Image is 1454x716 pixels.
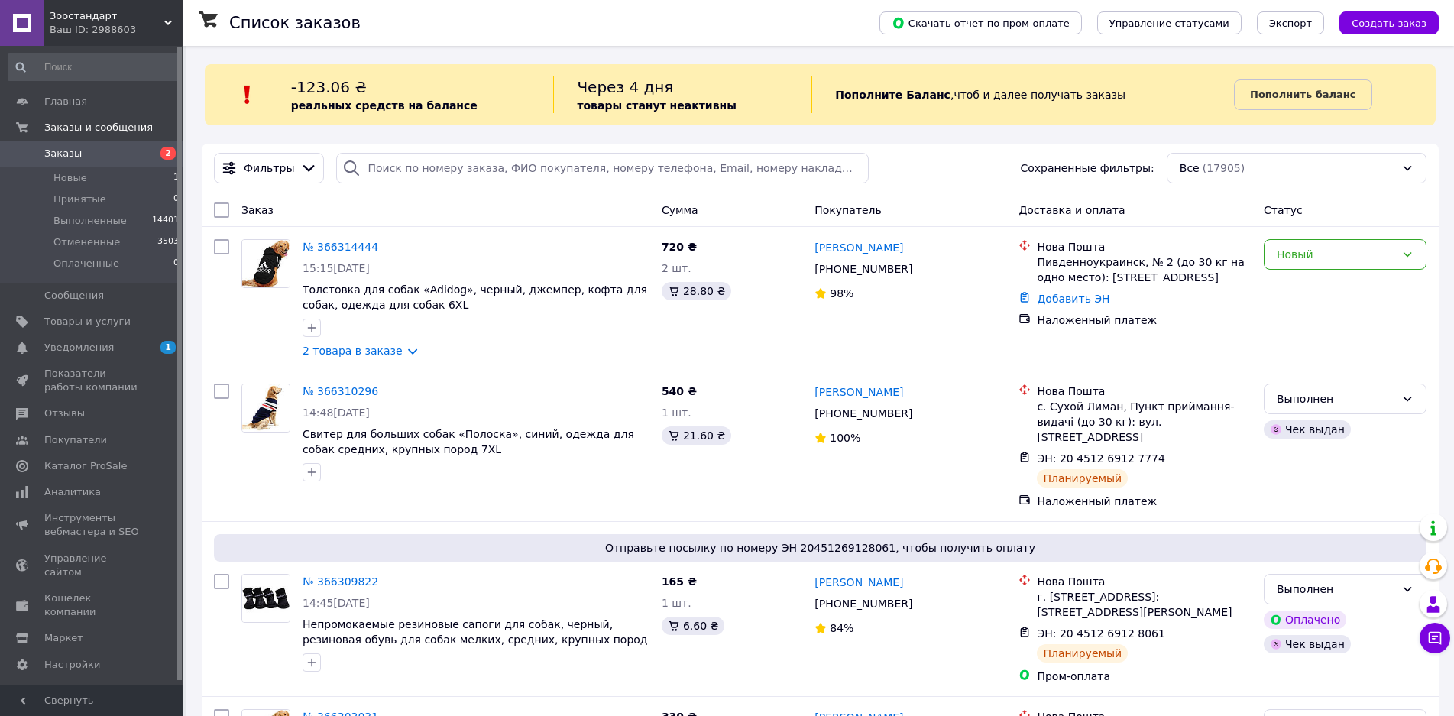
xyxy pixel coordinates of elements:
[303,241,378,253] a: № 366314444
[44,658,100,672] span: Настройки
[44,315,131,329] span: Товары и услуги
[1037,452,1165,465] span: ЭН: 20 4512 6912 7774
[1277,390,1395,407] div: Выполнен
[229,14,361,32] h1: Список заказов
[577,78,673,96] span: Через 4 дня
[220,540,1420,556] span: Отправьте посылку по номеру ЭН 20451269128061, чтобы получить оплату
[303,428,634,455] a: Свитер для больших собак «Полоска», синий, одежда для собак средних, крупных пород 7XL
[303,597,370,609] span: 14:45[DATE]
[303,262,370,274] span: 15:15[DATE]
[44,511,141,539] span: Инструменты вебмастера и SEO
[241,239,290,288] a: Фото товару
[830,622,853,634] span: 84%
[1037,494,1252,509] div: Наложенный платеж
[303,407,370,419] span: 14:48[DATE]
[1037,574,1252,589] div: Нова Пошта
[1109,18,1229,29] span: Управление статусами
[53,193,106,206] span: Принятые
[1264,420,1351,439] div: Чек выдан
[1234,79,1371,110] a: Пополнить баланс
[835,89,950,101] b: Пополните Баланс
[152,214,179,228] span: 14401
[662,262,691,274] span: 2 шт.
[879,11,1082,34] button: Скачать отчет по пром-оплате
[1037,254,1252,285] div: Пивденноукраинск, № 2 (до 30 кг на одно место): [STREET_ADDRESS]
[1180,160,1200,176] span: Все
[1277,581,1395,598] div: Выполнен
[1020,160,1154,176] span: Сохраненные фильтры:
[814,263,912,275] span: [PHONE_NUMBER]
[1324,16,1439,28] a: Создать заказ
[242,384,290,432] img: Фото товару
[44,485,101,499] span: Аналитика
[662,282,731,300] div: 28.80 ₴
[44,341,114,355] span: Уведомления
[814,598,912,610] span: [PHONE_NUMBER]
[303,385,378,397] a: № 366310296
[1339,11,1439,34] button: Создать заказ
[44,289,104,303] span: Сообщения
[244,160,294,176] span: Фильтры
[577,99,736,112] b: товары станут неактивны
[662,597,691,609] span: 1 шт.
[157,235,179,249] span: 3503
[303,345,403,357] a: 2 товара в заказе
[814,240,903,255] a: [PERSON_NAME]
[1277,246,1395,263] div: Новый
[44,591,141,619] span: Кошелек компании
[1269,18,1312,29] span: Экспорт
[1037,313,1252,328] div: Наложенный платеж
[44,433,107,447] span: Покупатели
[1037,469,1128,488] div: Планируемый
[1037,669,1252,684] div: Пром-оплата
[1203,162,1245,174] span: (17905)
[662,204,698,216] span: Сумма
[1352,18,1426,29] span: Создать заказ
[1037,627,1165,640] span: ЭН: 20 4512 6912 8061
[830,287,853,300] span: 98%
[814,384,903,400] a: [PERSON_NAME]
[1037,384,1252,399] div: Нова Пошта
[241,574,290,623] a: Фото товару
[662,426,731,445] div: 21.60 ₴
[291,78,367,96] span: -123.06 ₴
[814,204,882,216] span: Покупатель
[1037,239,1252,254] div: Нова Пошта
[1018,204,1125,216] span: Доставка и оплата
[814,407,912,420] span: [PHONE_NUMBER]
[662,241,697,253] span: 720 ₴
[160,147,176,160] span: 2
[892,16,1070,30] span: Скачать отчет по пром-оплате
[1037,399,1252,445] div: с. Сухой Лиман, Пункт приймання-видачі (до 30 кг): вул. [STREET_ADDRESS]
[44,95,87,109] span: Главная
[1264,611,1346,629] div: Оплачено
[1420,623,1450,653] button: Чат с покупателем
[53,171,87,185] span: Новые
[1250,89,1355,100] b: Пополнить баланс
[50,23,183,37] div: Ваш ID: 2988603
[53,235,120,249] span: Отмененные
[662,575,697,588] span: 165 ₴
[44,367,141,394] span: Показатели работы компании
[44,552,141,579] span: Управление сайтом
[44,121,153,134] span: Заказы и сообщения
[53,257,119,271] span: Оплаченные
[241,204,274,216] span: Заказ
[8,53,180,81] input: Поиск
[1264,204,1303,216] span: Статус
[336,153,868,183] input: Поиск по номеру заказа, ФИО покупателя, номеру телефона, Email, номеру накладной
[50,9,164,23] span: Зоостандарт
[811,76,1234,113] div: , чтоб и далее получать заказы
[814,575,903,590] a: [PERSON_NAME]
[44,147,82,160] span: Заказы
[291,99,478,112] b: реальных средств на балансе
[241,384,290,433] a: Фото товару
[242,575,290,622] img: Фото товару
[662,385,697,397] span: 540 ₴
[662,617,724,635] div: 6.60 ₴
[1097,11,1242,34] button: Управление статусами
[1037,293,1109,305] a: Добавить ЭН
[1037,644,1128,663] div: Планируемый
[53,214,127,228] span: Выполненные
